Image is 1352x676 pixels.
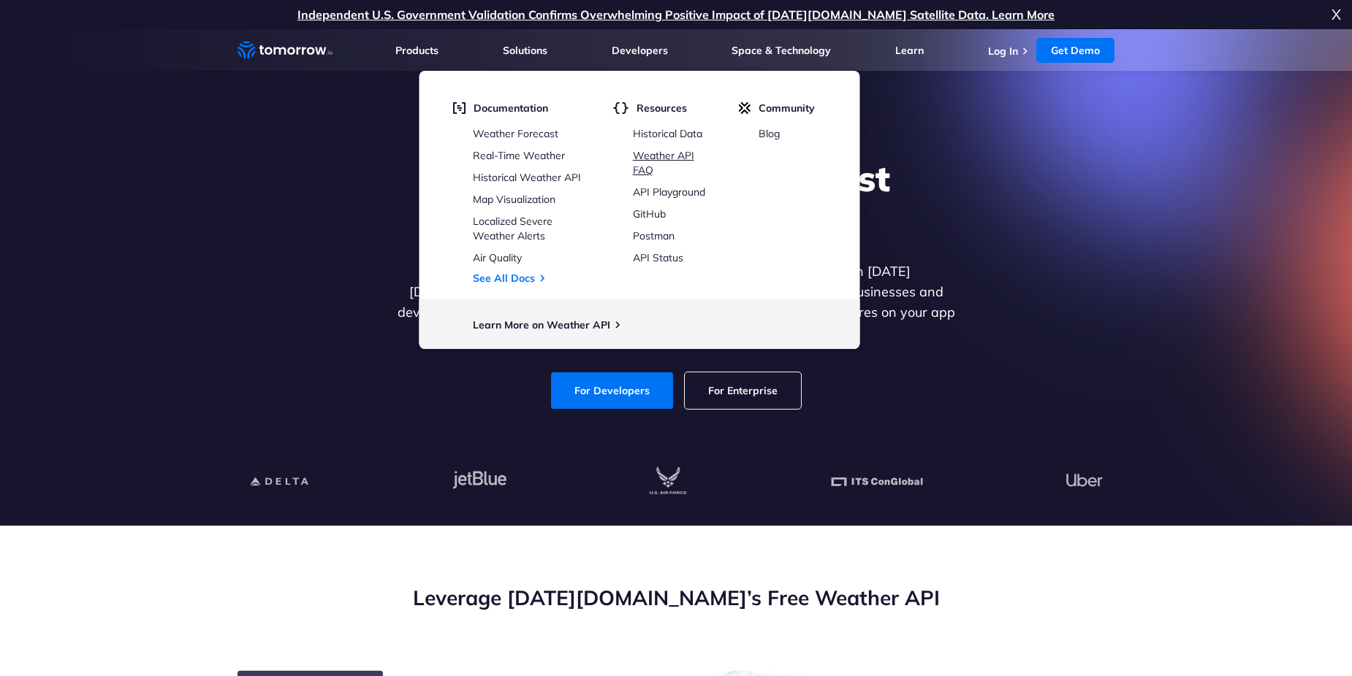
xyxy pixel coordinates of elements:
[453,101,466,115] img: doc.svg
[613,101,629,115] img: brackets.svg
[473,251,522,264] a: Air Quality
[238,39,333,61] a: Home link
[633,207,666,220] a: GitHub
[633,251,683,264] a: API Status
[1036,38,1114,63] a: Get Demo
[503,44,547,57] a: Solutions
[473,193,555,206] a: Map Visualization
[473,149,565,162] a: Real-Time Weather
[238,584,1114,612] h2: Leverage [DATE][DOMAIN_NAME]’s Free Weather API
[633,185,705,199] a: API Playground
[988,45,1018,58] a: Log In
[739,101,751,115] img: tio-c.svg
[394,156,958,244] h1: Explore the World’s Best Weather API
[637,101,687,115] span: Resources
[685,372,801,409] a: For Enterprise
[551,372,673,409] a: For Developers
[473,171,581,184] a: Historical Weather API
[297,7,1055,22] a: Independent U.S. Government Validation Confirms Overwhelming Positive Impact of [DATE][DOMAIN_NAM...
[633,229,675,242] a: Postman
[633,127,702,140] a: Historical Data
[394,261,958,343] p: Get reliable and precise weather data through our free API. Count on [DATE][DOMAIN_NAME] for quic...
[612,44,668,57] a: Developers
[395,44,438,57] a: Products
[633,149,694,177] a: Weather API FAQ
[473,318,610,331] a: Learn More on Weather API
[473,215,552,242] a: Localized Severe Weather Alerts
[759,101,815,115] span: Community
[732,44,831,57] a: Space & Technology
[473,127,558,140] a: Weather Forecast
[895,44,924,57] a: Learn
[473,272,535,285] a: See All Docs
[759,127,780,140] a: Blog
[474,101,548,115] span: Documentation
